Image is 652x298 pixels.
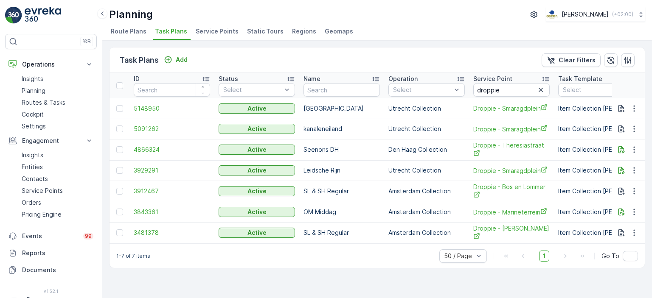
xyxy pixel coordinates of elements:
[111,27,146,36] span: Route Plans
[388,228,465,237] p: Amsterdam Collection
[388,125,465,133] p: Utrecht Collection
[116,167,123,174] div: Toggle Row Selected
[155,27,187,36] span: Task Plans
[134,83,210,97] input: Search
[22,75,43,83] p: Insights
[134,145,210,154] a: 4866324
[22,210,62,219] p: Pricing Engine
[247,104,267,113] p: Active
[219,103,295,114] button: Active
[304,104,380,113] p: [GEOGRAPHIC_DATA]
[219,207,295,217] button: Active
[18,173,97,185] a: Contacts
[388,104,465,113] p: Utrecht Collection
[18,161,97,173] a: Entities
[5,228,97,245] a: Events99
[558,104,650,113] p: Item Collection [PERSON_NAME]
[18,73,97,85] a: Insights
[304,125,380,133] p: kanaleneiland
[109,8,153,21] p: Planning
[388,187,465,195] p: Amsterdam Collection
[5,132,97,149] button: Engagement
[393,86,452,94] p: Select
[223,86,282,94] p: Select
[22,266,93,274] p: Documents
[18,109,97,120] a: Cockpit
[134,75,140,83] p: ID
[18,85,97,97] a: Planning
[120,54,159,66] p: Task Plans
[558,187,650,195] p: Item Collection [PERSON_NAME]
[304,166,380,175] p: Leidsche Rijn
[22,249,93,257] p: Reports
[134,125,210,133] a: 5091262
[563,86,637,94] p: Select
[22,151,43,159] p: Insights
[247,145,267,154] p: Active
[116,105,123,112] div: Toggle Row Selected
[18,185,97,197] a: Service Points
[247,228,267,237] p: Active
[473,83,550,97] input: Search
[22,232,78,240] p: Events
[546,10,558,19] img: basis-logo_rgb2x.png
[25,7,61,24] img: logo_light-DOdMpM7g.png
[22,136,80,145] p: Engagement
[116,146,123,153] div: Toggle Row Selected
[388,166,465,175] p: Utrecht Collection
[116,229,123,236] div: Toggle Row Selected
[304,187,380,195] p: SL & SH Regular
[558,208,650,216] p: Item Collection [PERSON_NAME]
[176,56,188,64] p: Add
[247,166,267,175] p: Active
[558,125,650,133] p: Item Collection [PERSON_NAME]
[22,98,65,107] p: Routes & Tasks
[134,228,210,237] a: 3481378
[558,166,650,175] p: Item Collection [PERSON_NAME]
[546,7,645,22] button: [PERSON_NAME](+02:00)
[473,224,550,242] a: Droppie - van Limburg Stirumstraat
[473,104,550,113] a: Droppie - Smaragdplein
[247,208,267,216] p: Active
[5,262,97,279] a: Documents
[304,145,380,154] p: Seenons DH
[473,208,550,217] a: Droppie - Marineterrein
[5,7,22,24] img: logo
[247,27,284,36] span: Static Tours
[82,38,91,45] p: ⌘B
[388,208,465,216] p: Amsterdam Collection
[562,10,609,19] p: [PERSON_NAME]
[160,55,191,65] button: Add
[542,53,601,67] button: Clear Filters
[558,228,650,237] p: Item Collection [PERSON_NAME]
[116,125,123,132] div: Toggle Row Selected
[473,183,550,200] span: Droppie - Bos en Lommer
[558,145,650,154] p: Item Collection [PERSON_NAME]
[134,166,210,175] span: 3929291
[473,125,550,134] a: Droppie - Smaragdplein
[134,104,210,113] a: 5148950
[22,60,80,69] p: Operations
[134,187,210,195] a: 3912467
[134,208,210,216] span: 3843361
[219,186,295,196] button: Active
[5,56,97,73] button: Operations
[219,228,295,238] button: Active
[22,198,41,207] p: Orders
[22,163,43,171] p: Entities
[116,253,150,259] p: 1-7 of 7 items
[473,141,550,159] a: Droppie - Theresiastraat
[116,209,123,215] div: Toggle Row Selected
[22,187,63,195] p: Service Points
[18,197,97,209] a: Orders
[22,86,45,95] p: Planning
[22,110,44,119] p: Cockpit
